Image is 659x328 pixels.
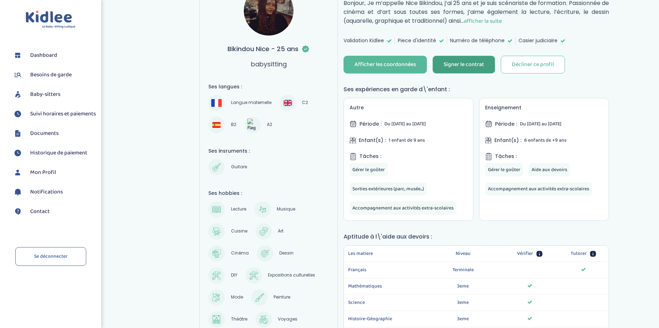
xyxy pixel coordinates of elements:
img: besoin.svg [12,70,23,80]
a: Dashboard [12,50,96,61]
img: Anglais [284,99,292,107]
a: Notifications [12,187,96,197]
span: Tâches : [495,153,517,160]
img: contact.svg [12,206,23,217]
span: Historique de paiement [30,149,87,157]
h4: Ses expériences en garde d\'enfant : [344,85,609,94]
span: Suivi horaires et paiements [30,110,96,118]
button: Signer le contrat [433,56,495,73]
a: Documents [12,128,96,139]
h5: Autre [350,104,467,111]
div: Décliner ce profil [512,61,554,69]
a: Suivi horaires et paiements [12,109,96,119]
span: Mode [228,293,245,302]
span: Mon Profil [30,168,56,177]
span: C2 [300,99,311,107]
img: logo.svg [26,11,76,29]
span: Période : [495,120,517,128]
h4: Ses insruments : [208,147,329,155]
h4: Ses hobbies : [208,190,329,197]
span: Guitare [228,163,249,171]
span: Gérer le goûter [488,166,520,174]
span: Accompagnement aux activités extra-scolaires [488,185,589,193]
span: Terminale [452,266,474,274]
span: Histoire-Géographie [348,315,417,323]
span: DIY [228,271,240,280]
span: Science [348,299,417,306]
img: suivihoraire.svg [12,148,23,158]
span: Vérifier [517,250,533,257]
a: Contact [12,206,96,217]
span: Enfant(s) : [494,137,521,144]
p: babysitting [251,59,287,69]
span: Langue maternelle [228,99,274,107]
span: Cuisine [228,227,249,236]
span: Musique [274,205,298,214]
a: Se déconnecter [15,247,86,266]
div: Signer le contrat [444,61,484,69]
span: Aide aux devoirs [532,166,567,174]
a: Baby-sitters [12,89,96,100]
a: Mon Profil [12,167,96,178]
img: profil.svg [12,167,23,178]
span: A2 [264,121,275,129]
div: Afficher les coordonnées [355,61,416,69]
span: Les matiere [348,250,373,257]
span: 3eme [457,282,469,290]
h3: Bikindou Nice - 25 ans [227,44,310,54]
span: Dashboard [30,51,57,60]
img: dashboard.svg [12,50,23,61]
img: Espagnol [212,121,221,129]
span: Niveau [456,250,471,257]
span: Période : [359,120,381,128]
span: Validation Kidlee [344,37,384,44]
span: afficher la suite [464,17,502,26]
span: Gérer le goûter [352,166,385,174]
span: Art [275,227,286,236]
span: Tutorer [571,250,587,257]
span: Du [DATE] au [DATE] [384,120,426,128]
span: 3eme [457,315,469,323]
span: Lecture [228,205,248,214]
span: Enfant(s) : [359,137,386,144]
span: Dessin [277,249,296,258]
img: notification.svg [12,187,23,197]
img: suivihoraire.svg [12,109,23,119]
a: Besoins de garde [12,70,96,80]
span: Baby-sitters [30,90,60,99]
span: Voyages [275,315,300,324]
span: Numéro de téléphone [450,37,505,44]
span: Expositions culturelles [265,271,318,280]
span: Peinture [271,293,293,302]
span: Français [348,266,417,274]
a: Historique de paiement [12,148,96,158]
span: Mathématiques [348,283,417,290]
span: Accompagnement aux activités extra-scolaires [352,204,454,212]
img: Français [211,99,222,106]
img: babysitters.svg [12,89,23,100]
span: Sorties extérieures (parc, musée...) [352,185,424,193]
img: Coréen [247,119,258,132]
span: Du [DATE] au [DATE] [520,120,561,128]
span: 3eme [457,299,469,306]
span: Notifications [30,188,63,196]
span: B2 [228,121,238,129]
span: Casier judiciaire [518,37,558,44]
span: Cinéma [228,249,251,258]
h5: Enseignement [485,104,603,111]
span: 1 enfant de 9 ans [389,136,425,144]
span: Piece d'identité [398,37,436,44]
button: Décliner ce profil [501,56,565,73]
span: Théâtre [228,315,249,324]
span: Tâches : [359,153,381,160]
h4: Ses langues : [208,83,329,91]
span: Documents [30,129,59,138]
h4: Aptitude à l\'aide aux devoirs : [344,232,609,241]
span: Contact [30,207,50,216]
button: Afficher les coordonnées [344,56,427,73]
img: documents.svg [12,128,23,139]
span: 6 enfants de +9 ans [524,136,566,144]
span: Besoins de garde [30,71,72,79]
